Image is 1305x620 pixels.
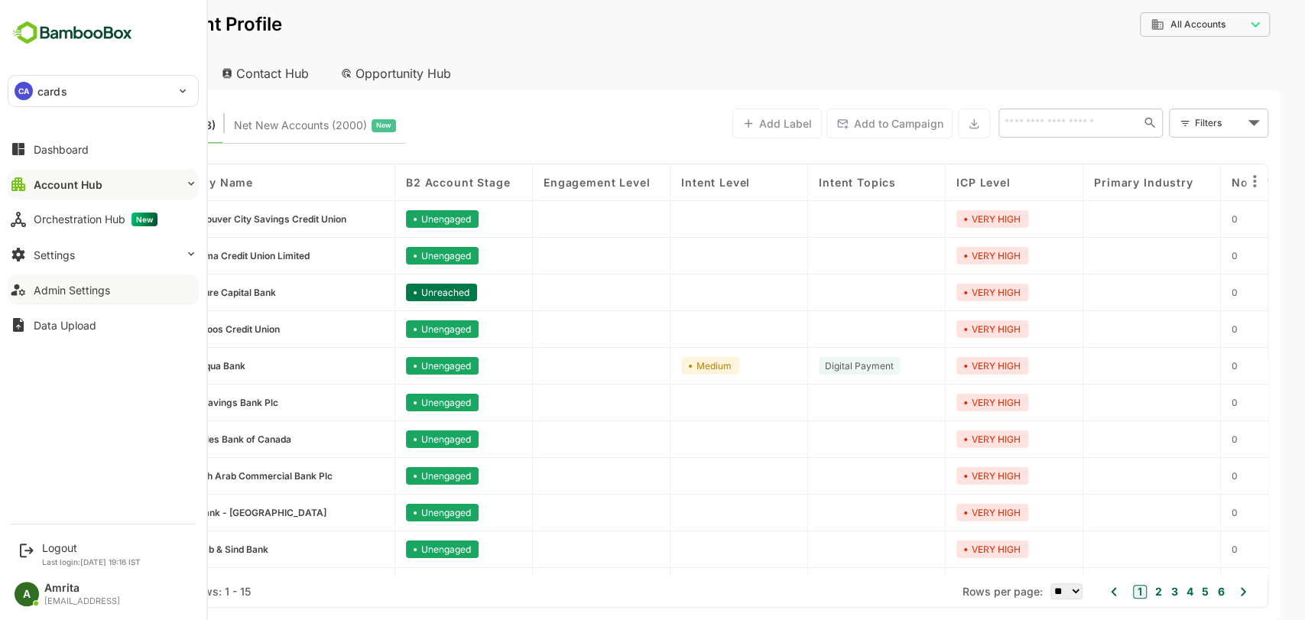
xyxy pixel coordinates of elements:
[131,213,293,225] span: Vancouver City Savings Credit Union
[1097,18,1192,31] div: All Accounts
[131,433,238,445] span: Peoples Bank of Canada
[490,176,596,189] span: Engagement Level
[42,557,141,566] p: Last login: [DATE] 19:16 IST
[8,18,137,47] img: BambooboxFullLogoMark.5f36c76dfaba33ec1ec1367b70bb1252.svg
[46,585,197,598] div: Total Rows: 618 | Rows: 1 - 15
[352,284,424,301] div: Unreached
[44,596,120,606] div: [EMAIL_ADDRESS]
[34,213,157,226] div: Orchestration Hub
[180,115,313,135] span: Net New Accounts ( 2000 )
[904,109,937,138] button: Export the selected data as CSV
[24,57,150,90] div: Account Hub
[34,319,96,332] div: Data Upload
[903,540,975,558] div: VERY HIGH
[903,210,975,228] div: VERY HIGH
[323,115,338,135] span: New
[1178,433,1184,445] span: 0
[34,284,110,297] div: Admin Settings
[8,134,199,164] button: Dashboard
[34,248,75,261] div: Settings
[1178,360,1184,372] span: 0
[903,176,957,189] span: ICP Level
[773,109,899,138] button: Add to Campaign
[628,176,696,189] span: Intent Level
[1178,250,1184,261] span: 0
[1178,213,1184,225] span: 0
[180,115,342,135] div: Newly surfaced ICP-fit accounts from Intent, Website, LinkedIn, and other engagement signals.
[15,82,33,100] div: CA
[352,467,425,485] div: Unengaged
[1178,176,1282,189] span: No. of Employees
[352,357,425,375] div: Unengaged
[628,357,686,375] div: Medium
[1129,583,1140,600] button: 4
[1140,107,1215,139] div: Filters
[1040,176,1139,189] span: Primary Industry
[8,76,198,106] div: CAcards
[771,360,840,372] span: Digital Payment
[903,357,975,375] div: VERY HIGH
[352,504,425,521] div: Unengaged
[24,15,229,34] p: Unified Account Profile
[1178,544,1184,555] span: 0
[903,394,975,411] div: VERY HIGH
[8,274,199,305] button: Admin Settings
[903,320,975,338] div: VERY HIGH
[1086,10,1216,40] div: All Accounts
[903,284,975,301] div: VERY HIGH
[131,250,256,261] span: Parama Credit Union Limited
[37,83,67,99] p: cards
[131,397,225,408] span: OneSavings Bank Plc
[903,467,975,485] div: VERY HIGH
[1178,323,1184,335] span: 0
[131,287,222,298] span: Venture Capital Bank
[131,470,279,482] span: British Arab Commercial Bank Plc
[275,57,411,90] div: Opportunity Hub
[1160,583,1170,600] button: 6
[156,57,269,90] div: Contact Hub
[131,507,273,518] span: Citibank - UK
[352,540,425,558] div: Unengaged
[46,115,162,135] span: Known accounts you’ve identified to target - imported from CRM, Offline upload, or promoted from ...
[1079,585,1093,599] button: 1
[34,178,102,191] div: Account Hub
[352,320,425,338] div: Unengaged
[1178,507,1184,518] span: 0
[44,582,120,595] div: Amrita
[34,143,89,156] div: Dashboard
[352,210,425,228] div: Unengaged
[1141,115,1190,131] div: Filters
[8,239,199,270] button: Settings
[131,213,157,226] span: New
[1178,470,1184,482] span: 0
[8,204,199,235] button: Orchestration HubNew
[1098,583,1109,600] button: 2
[352,247,425,265] div: Unengaged
[352,176,456,189] span: B2 Account Stage
[903,430,975,448] div: VERY HIGH
[131,544,215,555] span: Punjab & Sind Bank
[15,582,39,606] div: A
[903,504,975,521] div: VERY HIGH
[131,360,192,372] span: Umpqua Bank
[108,176,200,189] span: Company name
[1113,583,1124,600] button: 3
[352,394,425,411] div: Unengaged
[903,247,975,265] div: VERY HIGH
[1178,397,1184,408] span: 0
[1117,19,1172,30] span: All Accounts
[352,430,425,448] div: Unengaged
[131,323,226,335] span: Osoyoos Credit Union
[765,176,842,189] span: Intent Topics
[8,169,199,200] button: Account Hub
[909,585,989,598] span: Rows per page:
[42,541,141,554] div: Logout
[8,310,199,340] button: Data Upload
[679,109,768,138] button: Add Label
[1144,583,1155,600] button: 5
[1178,287,1184,298] span: 0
